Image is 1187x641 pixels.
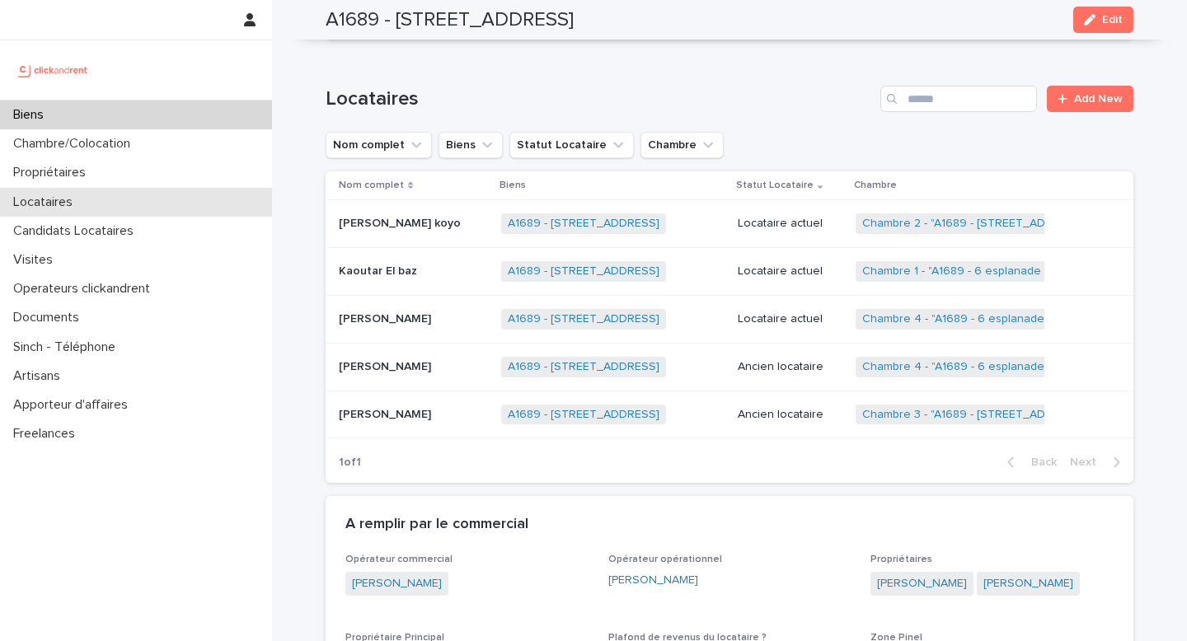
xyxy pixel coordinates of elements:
span: Next [1070,456,1106,468]
h2: A remplir par le commercial [345,516,528,534]
p: Statut Locataire [736,176,814,194]
p: Ancien locataire [738,360,842,374]
p: Chambre [854,176,897,194]
h1: Locataires [326,87,874,111]
p: Visites [7,252,66,268]
button: Edit [1073,7,1133,33]
a: Chambre 3 - "A1689 - [STREET_ADDRESS]" [862,408,1090,422]
tr: [PERSON_NAME] koyo[PERSON_NAME] koyo A1689 - [STREET_ADDRESS] Locataire actuelChambre 2 - "A1689 ... [326,200,1133,248]
a: Chambre 2 - "A1689 - [STREET_ADDRESS]" [862,217,1090,231]
button: Nom complet [326,132,432,158]
tr: [PERSON_NAME][PERSON_NAME] A1689 - [STREET_ADDRESS] Ancien locataireChambre 3 - "A1689 - [STREET_... [326,391,1133,438]
p: Artisans [7,368,73,384]
a: [PERSON_NAME] [877,575,967,592]
img: UCB0brd3T0yccxBKYDjQ [13,54,93,87]
p: Ancien locataire [738,408,842,422]
h2: A1689 - [STREET_ADDRESS] [326,8,574,32]
a: [PERSON_NAME] [983,575,1073,592]
button: Next [1063,455,1133,470]
span: Edit [1102,14,1123,26]
span: Back [1021,456,1057,468]
tr: Kaoutar El bazKaoutar El baz A1689 - [STREET_ADDRESS] Locataire actuelChambre 1 - "A1689 - 6 espl... [326,248,1133,296]
span: Add New [1074,93,1123,105]
tr: [PERSON_NAME][PERSON_NAME] A1689 - [STREET_ADDRESS] Ancien locataireChambre 4 - "A1689 - 6 esplan... [326,343,1133,391]
p: [PERSON_NAME] [339,309,434,326]
a: [PERSON_NAME] [608,572,698,589]
p: 1 of 1 [326,442,374,483]
button: Back [994,455,1063,470]
p: Candidats Locataires [7,223,147,239]
p: Locataire actuel [738,312,842,326]
p: [PERSON_NAME] koyo [339,213,464,231]
button: Chambre [640,132,724,158]
a: A1689 - [STREET_ADDRESS] [508,264,659,278]
span: Propriétaires [870,554,932,564]
p: Biens [7,107,57,123]
tr: [PERSON_NAME][PERSON_NAME] A1689 - [STREET_ADDRESS] Locataire actuelChambre 4 - "A1689 - 6 esplan... [326,296,1133,344]
p: Biens [500,176,526,194]
a: Add New [1047,86,1133,112]
span: Opérateur commercial [345,554,453,564]
a: A1689 - [STREET_ADDRESS] [508,408,659,422]
p: Operateurs clickandrent [7,281,163,297]
p: Propriétaires [7,165,99,180]
p: Apporteur d'affaires [7,397,141,413]
p: [PERSON_NAME] [339,357,434,374]
a: A1689 - [STREET_ADDRESS] [508,312,659,326]
a: A1689 - [STREET_ADDRESS] [508,360,659,374]
a: [PERSON_NAME] [352,575,442,592]
p: Nom complet [339,176,404,194]
a: A1689 - [STREET_ADDRESS] [508,217,659,231]
p: Freelances [7,426,88,442]
p: Documents [7,310,92,325]
button: Biens [439,132,503,158]
p: Kaoutar El baz [339,261,420,278]
p: Sinch - Téléphone [7,339,129,355]
p: Locataire actuel [738,217,842,231]
span: Opérateur opérationnel [608,554,722,564]
button: Statut Locataire [509,132,634,158]
p: [PERSON_NAME] [339,405,434,422]
p: Locataires [7,194,86,210]
input: Search [880,86,1037,112]
p: Locataire actuel [738,264,842,278]
p: Chambre/Colocation [7,136,143,152]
